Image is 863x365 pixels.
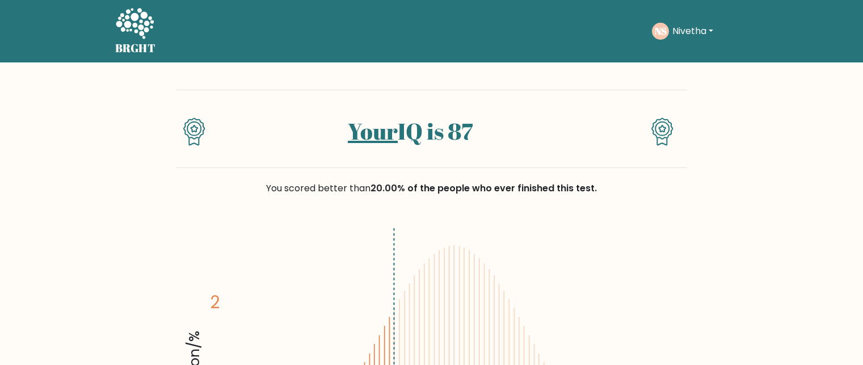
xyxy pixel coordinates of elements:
[371,182,597,195] span: 20.00% of the people who ever finished this test.
[348,116,398,146] a: Your
[669,24,717,39] button: Nivetha
[210,291,220,314] tspan: 2
[115,5,156,58] a: BRGHT
[654,24,666,37] text: NS
[115,41,156,55] h5: BRGHT
[225,118,595,145] h1: IQ is 87
[176,182,687,195] div: You scored better than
